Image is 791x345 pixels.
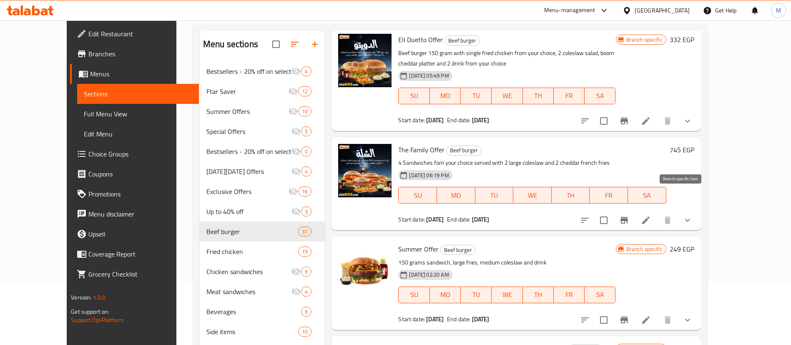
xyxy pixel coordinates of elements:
[523,88,554,104] button: TH
[670,34,694,45] h6: 332 EGP
[446,146,482,156] div: Beef burger
[84,89,192,99] span: Sections
[472,314,490,325] b: [DATE]
[398,48,615,69] p: Beef burger 150 gram with single fried chicken from your choice, 2 coleslaw salad, boom cheddar p...
[206,267,291,277] div: Chicken sandwiches
[398,144,444,156] span: The Family Offer
[447,214,470,225] span: End date:
[70,164,199,184] a: Coupons
[206,206,291,217] span: Up to 40% off
[472,214,490,225] b: [DATE]
[200,242,325,262] div: Fried chicken19
[267,35,285,53] span: Select all sections
[398,214,425,225] span: Start date:
[206,86,288,96] span: Ftar Saver
[200,101,325,121] div: Summer Offers10
[402,189,434,201] span: SU
[299,108,311,116] span: 10
[614,111,634,131] button: Branch-specific-item
[495,90,519,102] span: WE
[206,247,298,257] span: Fried chicken
[585,287,615,303] button: SA
[88,29,192,39] span: Edit Restaurant
[200,81,325,101] div: Ftar Saver12
[200,121,325,141] div: Special Offers5
[206,166,291,176] span: [DATE][DATE] Offers
[623,36,666,44] span: Branch specific
[88,209,192,219] span: Menu disclaimer
[200,322,325,342] div: Side items10
[70,144,199,164] a: Choice Groups
[683,215,693,225] svg: Show Choices
[291,206,301,217] svg: Inactive section
[588,289,612,301] span: SA
[479,189,510,201] span: TU
[70,24,199,44] a: Edit Restaurant
[338,34,392,87] img: Ell Duetto Offer
[291,146,301,156] svg: Inactive section
[203,38,258,50] h2: Menu sections
[447,115,470,126] span: End date:
[288,106,298,116] svg: Inactive section
[299,228,311,236] span: 31
[433,90,457,102] span: MO
[200,302,325,322] div: Beverages6
[200,282,325,302] div: Meat sandwiches4
[70,204,199,224] a: Menu disclaimer
[635,6,690,15] div: [GEOGRAPHIC_DATA]
[593,189,625,201] span: FR
[301,128,311,136] span: 5
[206,166,291,176] div: Black Friday Offers
[84,109,192,119] span: Full Menu View
[683,315,693,325] svg: Show Choices
[472,115,490,126] b: [DATE]
[437,187,475,204] button: MO
[552,187,590,204] button: TH
[305,34,325,54] button: Add section
[200,61,325,81] div: Bestsellers - 20% off on selected items4
[77,124,199,144] a: Edit Menu
[445,36,480,45] span: Beef burger
[590,187,628,204] button: FR
[70,184,199,204] a: Promotions
[206,66,291,76] span: Bestsellers - 20% off on selected items
[298,106,311,116] div: items
[544,5,595,15] div: Menu-management
[517,189,548,201] span: WE
[430,287,461,303] button: MO
[93,292,106,303] span: 1.0.0
[631,189,663,201] span: SA
[298,227,311,237] div: items
[301,148,311,156] span: 0
[398,88,429,104] button: SU
[301,126,311,136] div: items
[595,112,613,130] span: Select to update
[614,210,634,230] button: Branch-specific-item
[291,166,301,176] svg: Inactive section
[200,161,325,181] div: [DATE][DATE] Offers4
[298,86,311,96] div: items
[464,90,488,102] span: TU
[628,187,666,204] button: SA
[588,90,612,102] span: SA
[678,310,698,330] button: show more
[441,245,475,255] span: Beef burger
[623,245,666,253] span: Branch specific
[398,33,443,46] span: Ell Duetto Offer
[575,310,595,330] button: sort-choices
[658,210,678,230] button: delete
[71,315,124,325] a: Support.OpsPlatform
[206,227,298,237] span: Beef burger
[495,289,519,301] span: WE
[301,268,311,276] span: 6
[88,249,192,259] span: Coverage Report
[433,289,457,301] span: MO
[585,88,615,104] button: SA
[206,146,291,156] div: Bestsellers - 20% off on selected items
[298,247,311,257] div: items
[206,307,301,317] span: Beverages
